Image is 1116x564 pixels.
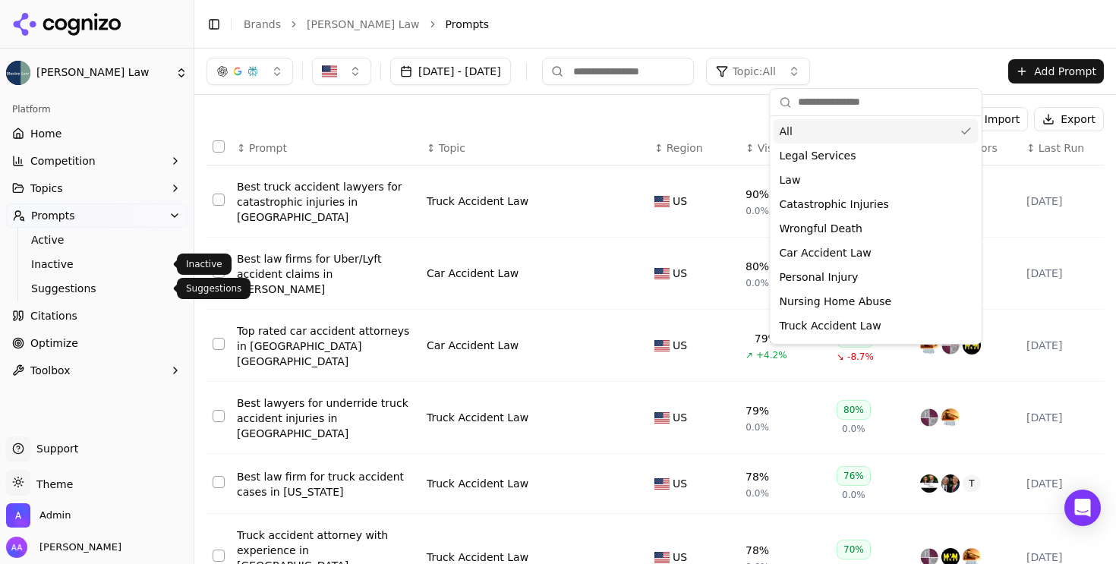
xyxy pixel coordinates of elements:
[1020,131,1104,165] th: Last Run
[780,172,801,187] span: Law
[390,58,511,85] button: [DATE] - [DATE]
[673,266,687,281] span: US
[427,338,519,353] a: Car Accident Law
[6,537,121,558] button: Open user button
[780,318,881,333] span: Truck Accident Law
[237,179,415,225] a: Best truck accident lawyers for catastrophic injuries in [GEOGRAPHIC_DATA]
[1026,266,1098,281] div: [DATE]
[237,140,415,156] div: ↕Prompt
[31,257,163,272] span: Inactive
[1026,410,1098,425] div: [DATE]
[421,131,648,165] th: Topic
[30,153,96,169] span: Competition
[654,478,670,490] img: US flag
[941,408,960,427] img: lenahan & dempsey
[920,474,938,493] img: berger and green
[1064,490,1101,526] div: Open Intercom Messenger
[427,476,528,491] a: Truck Accident Law
[36,66,169,80] span: [PERSON_NAME] Law
[427,140,642,156] div: ↕Topic
[31,208,75,223] span: Prompts
[30,336,78,351] span: Optimize
[756,349,787,361] span: +4.2%
[654,268,670,279] img: US flag
[213,338,225,350] button: Select row 3
[733,64,776,79] span: Topic: All
[6,149,188,173] button: Competition
[780,245,872,260] span: Car Accident Law
[25,254,169,275] a: Inactive
[6,121,188,146] a: Home
[307,17,420,32] a: [PERSON_NAME] Law
[771,116,982,344] div: Suggestions
[673,338,687,353] span: US
[746,349,753,361] span: ↗
[780,342,930,358] span: Workers' Compensation Law
[213,140,225,153] button: Select all rows
[1008,59,1104,83] button: Add Prompt
[231,131,421,165] th: Prompt
[941,474,960,493] img: kline & specter
[746,543,769,558] div: 78%
[6,176,188,200] button: Topics
[30,363,71,378] span: Toolbox
[654,552,670,563] img: US flag
[237,395,415,441] a: Best lawyers for underride truck accident injuries in [GEOGRAPHIC_DATA]
[427,266,519,281] a: Car Accident Law
[6,537,27,558] img: Alp Aysan
[25,229,169,250] a: Active
[780,148,856,163] span: Legal Services
[837,351,844,363] span: ↘
[237,323,415,369] a: Top rated car accident attorneys in [GEOGRAPHIC_DATA] [GEOGRAPHIC_DATA]
[654,196,670,207] img: US flag
[213,194,225,206] button: Select row 1
[30,441,78,456] span: Support
[427,410,528,425] a: Truck Accident Law
[249,140,287,156] span: Prompt
[780,197,889,212] span: Catastrophic Injuries
[963,336,981,354] img: morgan & morgan
[322,64,337,79] img: United States
[31,281,163,296] span: Suggestions
[746,187,769,202] div: 90%
[427,194,528,209] a: Truck Accident Law
[1034,107,1104,131] button: Export
[654,340,670,351] img: US flag
[31,232,163,247] span: Active
[244,17,1073,32] nav: breadcrumb
[6,61,30,85] img: Munley Law
[941,336,960,354] img: fellerman & ciarimboli
[6,304,188,328] a: Citations
[186,258,222,270] p: Inactive
[6,503,30,528] img: Admin
[758,140,818,156] div: Visibility
[847,351,874,363] span: -8.7%
[780,124,793,139] span: All
[439,140,465,156] span: Topic
[963,474,981,493] span: T
[237,469,415,499] a: Best law firm for truck accident cases in [US_STATE]
[673,410,687,425] span: US
[739,131,831,165] th: brandMentionRate
[667,140,703,156] span: Region
[958,107,1028,131] button: Import
[780,269,859,285] span: Personal Injury
[837,466,871,486] div: 76%
[186,282,241,295] p: Suggestions
[780,294,892,309] span: Nursing Home Abuse
[1039,140,1084,156] span: Last Run
[213,410,225,422] button: Select row 4
[39,509,71,522] span: Admin
[237,251,415,297] a: Best law firms for Uber/Lyft accident claims in [PERSON_NAME]
[6,203,188,228] button: Prompts
[673,194,687,209] span: US
[1026,476,1098,491] div: [DATE]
